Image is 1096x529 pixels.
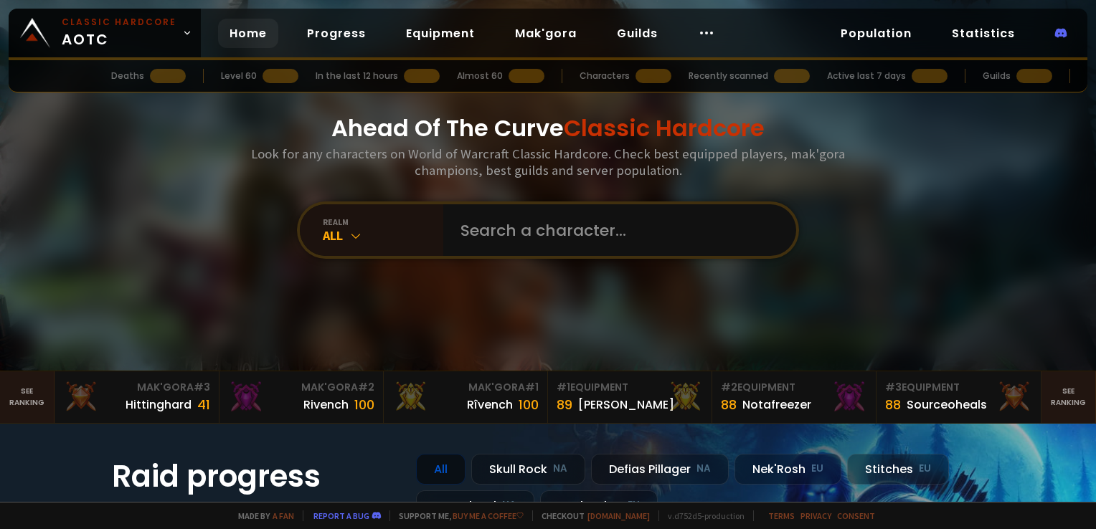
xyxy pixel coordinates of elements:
span: Checkout [532,510,650,521]
span: Classic Hardcore [564,112,765,144]
a: Consent [837,510,875,521]
div: Rivench [303,396,349,414]
h1: Raid progress [112,454,399,499]
small: EU [811,462,823,476]
div: Characters [580,70,630,82]
div: Soulseeker [540,490,658,521]
div: Almost 60 [457,70,503,82]
div: Recently scanned [689,70,768,82]
div: Mak'Gora [228,380,374,395]
a: Mak'Gora#1Rîvench100 [384,371,548,423]
div: 89 [557,395,572,414]
a: Mak'Gora#3Hittinghard41 [55,371,219,423]
div: Notafreezer [742,396,811,414]
div: All [416,454,466,485]
div: Guilds [983,70,1011,82]
small: EU [919,462,931,476]
div: Defias Pillager [591,454,729,485]
div: Equipment [557,380,703,395]
div: [PERSON_NAME] [578,396,674,414]
div: Sourceoheals [907,396,987,414]
input: Search a character... [452,204,779,256]
div: In the last 12 hours [316,70,398,82]
span: Support me, [389,510,524,521]
div: Skull Rock [471,454,585,485]
a: [DOMAIN_NAME] [587,510,650,521]
a: Privacy [800,510,831,521]
a: Population [829,19,923,48]
a: Guilds [605,19,669,48]
a: Progress [296,19,377,48]
span: # 2 [721,380,737,394]
a: #2Equipment88Notafreezer [712,371,877,423]
a: Equipment [395,19,486,48]
a: Terms [768,510,795,521]
small: NA [553,462,567,476]
small: EU [628,498,640,513]
h1: Ahead Of The Curve [331,111,765,146]
div: Nek'Rosh [734,454,841,485]
div: Equipment [885,380,1031,395]
div: realm [323,216,443,227]
a: Mak'Gora#2Rivench100 [219,371,384,423]
div: All [323,227,443,244]
a: Home [218,19,278,48]
a: Classic HardcoreAOTC [9,9,201,57]
small: NA [696,462,711,476]
span: # 3 [194,380,210,394]
span: # 1 [557,380,570,394]
div: Equipment [721,380,867,395]
div: Doomhowl [416,490,534,521]
a: Mak'gora [504,19,588,48]
div: Hittinghard [126,396,192,414]
small: Classic Hardcore [62,16,176,29]
span: AOTC [62,16,176,50]
span: Made by [230,510,294,521]
small: NA [502,498,516,513]
a: Report a bug [313,510,369,521]
a: Seeranking [1041,371,1096,423]
span: v. d752d5 - production [658,510,745,521]
span: # 3 [885,380,902,394]
span: # 2 [358,380,374,394]
div: Level 60 [221,70,257,82]
div: 88 [721,395,737,414]
div: Active last 7 days [827,70,906,82]
div: 41 [197,395,210,414]
a: Buy me a coffee [453,510,524,521]
div: 88 [885,395,901,414]
h3: Look for any characters on World of Warcraft Classic Hardcore. Check best equipped players, mak'g... [245,146,851,178]
a: #3Equipment88Sourceoheals [877,371,1041,423]
div: Stitches [847,454,949,485]
div: Mak'Gora [63,380,209,395]
a: #1Equipment89[PERSON_NAME] [548,371,712,423]
a: Statistics [940,19,1026,48]
a: a fan [273,510,294,521]
div: 100 [519,395,539,414]
span: # 1 [525,380,539,394]
div: Rîvench [467,396,513,414]
div: 100 [354,395,374,414]
div: Mak'Gora [392,380,539,395]
div: Deaths [111,70,144,82]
